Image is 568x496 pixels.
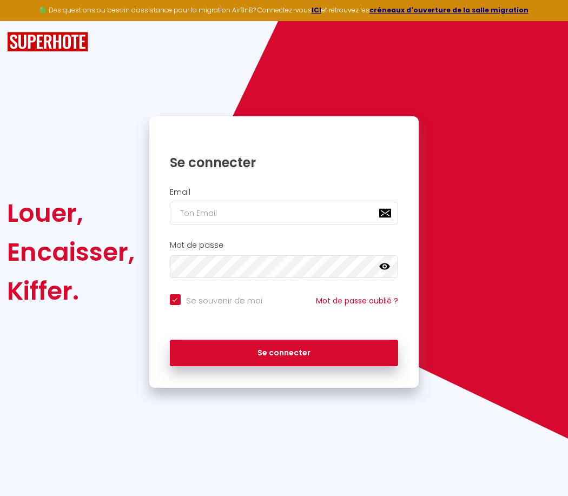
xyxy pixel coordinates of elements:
button: Se connecter [170,340,399,367]
a: Mot de passe oublié ? [316,295,398,306]
a: créneaux d'ouverture de la salle migration [369,5,529,15]
a: ICI [312,5,321,15]
h1: Se connecter [170,154,399,171]
input: Ton Email [170,202,399,224]
div: Kiffer. [7,272,135,310]
h2: Email [170,188,399,197]
h2: Mot de passe [170,241,399,250]
div: Louer, [7,194,135,233]
div: Encaisser, [7,233,135,272]
img: SuperHote logo [7,32,88,52]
